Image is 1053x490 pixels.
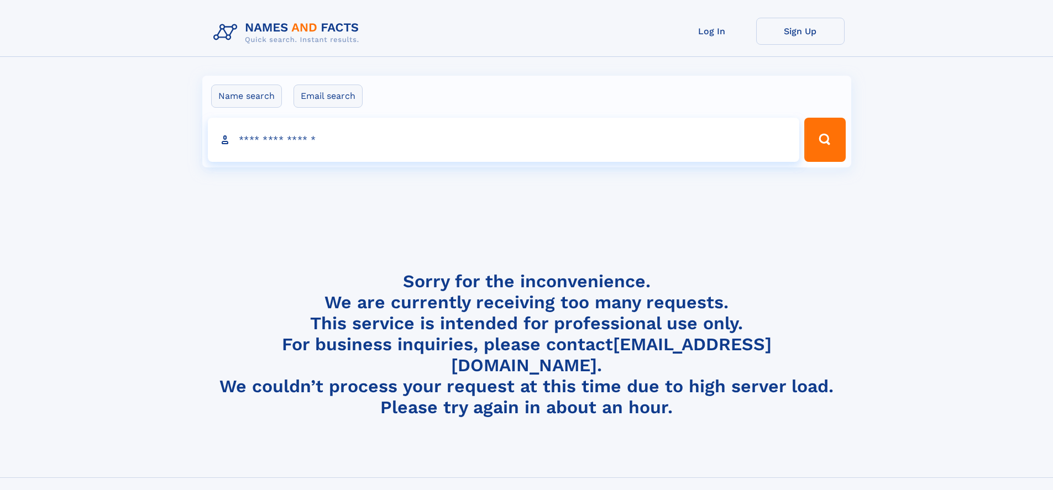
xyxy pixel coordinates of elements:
[209,271,845,418] h4: Sorry for the inconvenience. We are currently receiving too many requests. This service is intend...
[804,118,845,162] button: Search Button
[668,18,756,45] a: Log In
[294,85,363,108] label: Email search
[756,18,845,45] a: Sign Up
[211,85,282,108] label: Name search
[208,118,800,162] input: search input
[209,18,368,48] img: Logo Names and Facts
[451,334,772,376] a: [EMAIL_ADDRESS][DOMAIN_NAME]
